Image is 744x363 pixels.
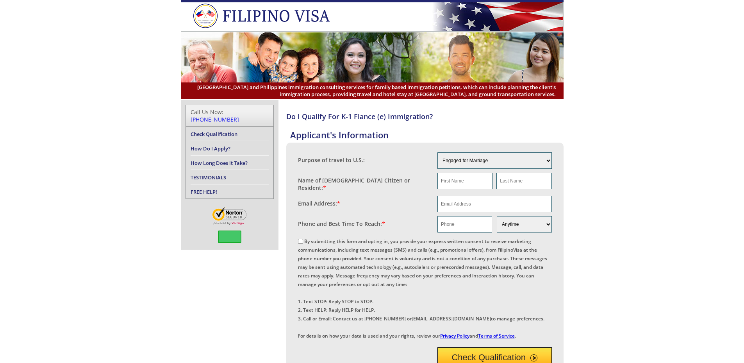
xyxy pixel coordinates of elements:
[189,84,556,98] span: [GEOGRAPHIC_DATA] and Philippines immigration consulting services for family based immigration pe...
[437,196,552,212] input: Email Address
[437,173,492,189] input: First Name
[191,145,230,152] a: How Do I Apply?
[191,188,217,195] a: FREE HELP!
[191,159,248,166] a: How Long Does it Take?
[496,173,551,189] input: Last Name
[298,156,365,164] label: Purpose of travel to U.S.:
[286,112,564,121] h4: Do I Qualify For K-1 Fiance (e) Immigration?
[497,216,551,232] select: Phone and Best Reach Time are required.
[191,108,269,123] div: Call Us Now:
[298,238,547,339] label: By submitting this form and opting in, you provide your express written consent to receive market...
[191,116,239,123] a: [PHONE_NUMBER]
[191,131,237,138] a: Check Qualification
[298,220,385,227] label: Phone and Best Time To Reach:
[191,174,226,181] a: TESTIMONIALS
[478,333,515,339] a: Terms of Service
[298,200,340,207] label: Email Address:
[290,129,564,141] h4: Applicant's Information
[298,177,430,191] label: Name of [DEMOGRAPHIC_DATA] Citizen or Resident:
[298,239,303,244] input: By submitting this form and opting in, you provide your express written consent to receive market...
[437,216,492,232] input: Phone
[440,333,469,339] a: Privacy Policy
